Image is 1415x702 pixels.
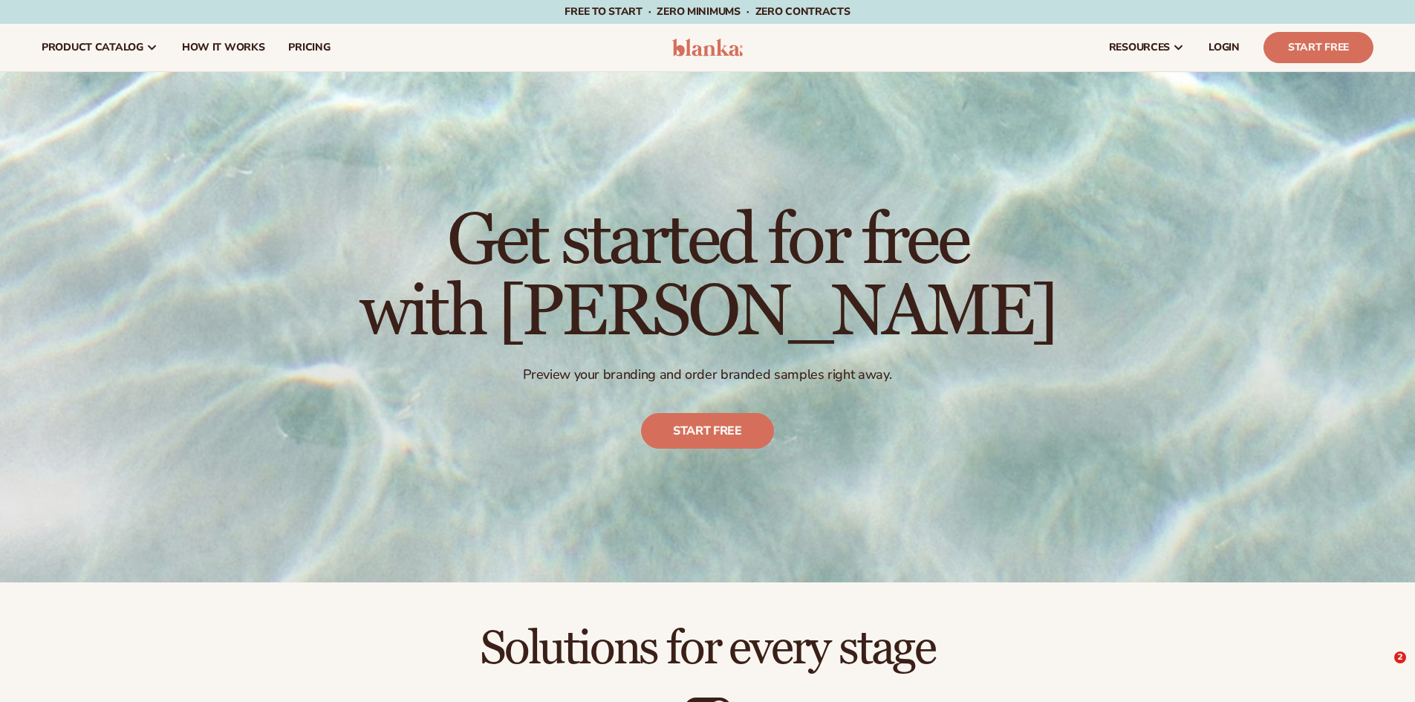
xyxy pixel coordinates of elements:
[360,206,1055,348] h1: Get started for free with [PERSON_NAME]
[170,24,277,71] a: How It Works
[30,24,170,71] a: product catalog
[641,413,774,449] a: Start free
[1263,32,1373,63] a: Start Free
[42,624,1373,674] h2: Solutions for every stage
[288,42,330,53] span: pricing
[1197,24,1252,71] a: LOGIN
[1097,24,1197,71] a: resources
[360,366,1055,383] p: Preview your branding and order branded samples right away.
[672,39,743,56] img: logo
[182,42,265,53] span: How It Works
[1394,651,1406,663] span: 2
[42,42,143,53] span: product catalog
[1109,42,1170,53] span: resources
[1364,651,1399,687] iframe: Intercom live chat
[1209,42,1240,53] span: LOGIN
[565,4,850,19] span: Free to start · ZERO minimums · ZERO contracts
[276,24,342,71] a: pricing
